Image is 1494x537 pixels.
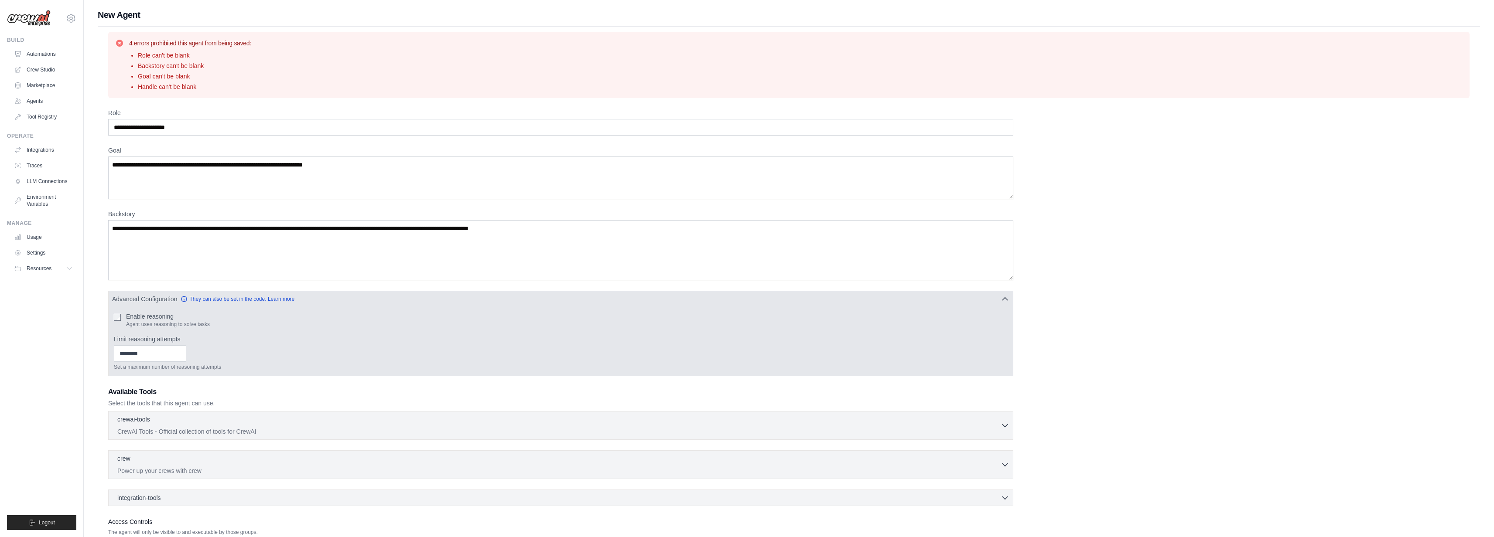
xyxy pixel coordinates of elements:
[138,72,251,81] li: Goal can't be blank
[7,37,76,44] div: Build
[7,10,51,27] img: Logo
[138,61,251,70] li: Backstory can't be blank
[112,415,1009,436] button: crewai-tools CrewAI Tools - Official collection of tools for CrewAI
[126,321,210,328] p: Agent uses reasoning to solve tasks
[10,47,76,61] a: Automations
[10,110,76,124] a: Tool Registry
[114,364,1008,370] p: Set a maximum number of reasoning attempts
[138,51,251,60] li: Role can't be blank
[109,291,1013,307] button: Advanced Configuration They can also be set in the code. Learn more
[129,39,251,48] h3: 4 errors prohibited this agent from being saved:
[10,246,76,260] a: Settings
[108,399,1013,408] p: Select the tools that this agent can use.
[117,454,130,463] p: crew
[108,529,1013,536] p: The agent will only be visible to and executable by those groups.
[112,454,1009,475] button: crew Power up your crews with crew
[112,493,1009,502] button: integration-tools
[10,63,76,77] a: Crew Studio
[138,82,251,91] li: Handle can't be blank
[10,159,76,173] a: Traces
[117,466,1001,475] p: Power up your crews with crew
[112,295,177,303] span: Advanced Configuration
[7,515,76,530] button: Logout
[181,296,294,302] a: They can also be set in the code. Learn more
[114,335,1008,343] label: Limit reasoning attempts
[117,493,161,502] span: integration-tools
[117,415,150,424] p: crewai-tools
[10,143,76,157] a: Integrations
[108,210,1013,218] label: Backstory
[27,265,51,272] span: Resources
[108,517,1013,527] label: Access Controls
[10,262,76,275] button: Resources
[10,230,76,244] a: Usage
[10,94,76,108] a: Agents
[126,312,210,321] label: Enable reasoning
[108,146,1013,155] label: Goal
[10,78,76,92] a: Marketplace
[98,9,1480,21] h1: New Agent
[7,133,76,139] div: Operate
[108,387,1013,397] h3: Available Tools
[108,109,1013,117] label: Role
[117,427,1001,436] p: CrewAI Tools - Official collection of tools for CrewAI
[39,519,55,526] span: Logout
[7,220,76,227] div: Manage
[10,190,76,211] a: Environment Variables
[10,174,76,188] a: LLM Connections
